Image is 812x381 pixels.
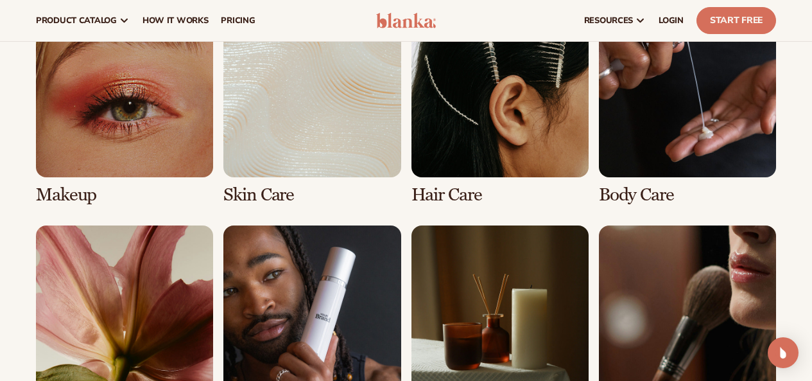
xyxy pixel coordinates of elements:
h3: Hair Care [411,185,589,205]
span: resources [584,15,633,26]
span: How It Works [143,15,209,26]
div: Open Intercom Messenger [768,337,799,368]
span: product catalog [36,15,117,26]
span: pricing [221,15,255,26]
span: LOGIN [659,15,684,26]
img: logo [376,13,436,28]
h3: Skin Care [223,185,401,205]
h3: Makeup [36,185,213,205]
a: Start Free [696,7,776,34]
h3: Body Care [599,185,776,205]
